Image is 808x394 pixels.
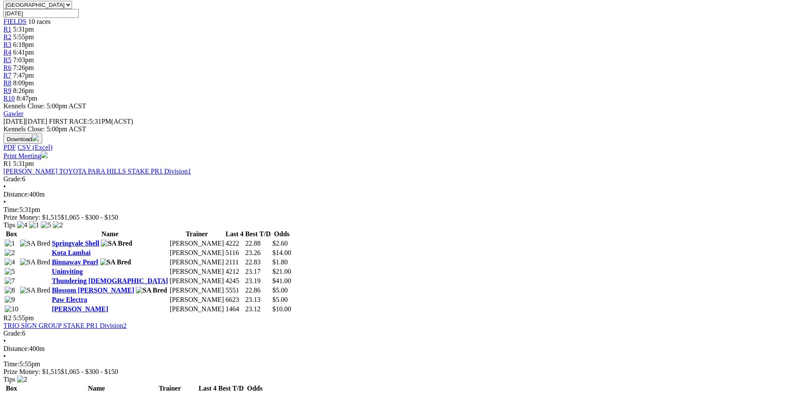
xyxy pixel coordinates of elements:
[5,287,15,294] img: 8
[169,249,224,257] td: [PERSON_NAME]
[20,258,50,266] img: SA Bred
[136,287,167,294] img: SA Bred
[3,175,805,183] div: 6
[3,144,16,151] a: PDF
[225,305,244,313] td: 1464
[3,79,12,87] a: R8
[3,183,6,190] span: •
[5,268,15,275] img: 5
[3,33,12,41] a: R2
[225,230,244,238] th: Last 4
[225,295,244,304] td: 6623
[3,118,47,125] span: [DATE]
[3,198,6,206] span: •
[100,258,131,266] img: SA Bred
[3,376,15,383] span: Tips
[225,267,244,276] td: 4212
[5,258,15,266] img: 4
[3,314,12,322] span: R2
[3,64,12,71] a: R6
[3,214,805,221] div: Prize Money: $1,515
[273,240,288,247] span: $2.60
[17,144,52,151] a: CSV (Excel)
[52,230,169,238] th: Name
[13,79,34,87] span: 8:09pm
[272,230,292,238] th: Odds
[3,95,15,102] a: R10
[3,49,12,56] a: R4
[53,221,63,229] img: 2
[3,160,12,167] span: R1
[32,134,39,141] img: download.svg
[13,49,34,56] span: 6:41pm
[3,337,6,345] span: •
[41,151,48,158] img: printer.svg
[3,87,12,94] a: R9
[225,286,244,295] td: 5551
[49,118,133,125] span: 5:31PM(ACST)
[3,368,805,376] div: Prize Money: $1,515
[3,345,29,352] span: Distance:
[17,95,37,102] span: 8:47pm
[3,330,22,337] span: Grade:
[3,125,805,133] div: Kennels Close: 5:00pm ACST
[3,18,26,25] a: FIELDS
[142,384,197,393] th: Trainer
[273,287,288,294] span: $5.00
[245,249,271,257] td: 23.26
[20,240,50,247] img: SA Bred
[5,305,18,313] img: 10
[52,277,168,284] a: Thundering [DEMOGRAPHIC_DATA]
[17,376,27,383] img: 2
[49,118,89,125] span: FIRST RACE:
[225,239,244,248] td: 4222
[3,102,86,110] span: Kennels Close: 5:00pm ACST
[61,214,118,221] span: $1,065 - $300 - $150
[3,152,48,159] a: Print Meeting
[225,249,244,257] td: 5116
[29,221,39,229] img: 1
[3,330,805,337] div: 6
[5,249,15,257] img: 2
[225,277,244,285] td: 4245
[3,322,127,329] a: TRIO SIGN GROUP STAKE PR1 Division2
[6,230,17,238] span: Box
[17,221,27,229] img: 4
[273,249,291,256] span: $14.00
[52,305,108,313] a: [PERSON_NAME]
[245,258,271,267] td: 22.83
[169,305,224,313] td: [PERSON_NAME]
[3,72,12,79] a: R7
[13,64,34,71] span: 7:26pm
[3,168,191,175] a: [PERSON_NAME] TOYOTA PARA HILLS STAKE PR1 Division1
[3,206,20,213] span: Time:
[13,314,34,322] span: 5:55pm
[273,277,291,284] span: $41.00
[13,160,34,167] span: 5:31pm
[169,295,224,304] td: [PERSON_NAME]
[3,175,22,183] span: Grade:
[218,384,244,393] th: Best T/D
[3,56,12,64] a: R5
[6,385,17,392] span: Box
[3,41,12,48] a: R3
[3,221,15,229] span: Tips
[13,87,34,94] span: 8:26pm
[3,118,26,125] span: [DATE]
[52,296,87,303] a: Paw Electra
[245,305,271,313] td: 23.12
[245,277,271,285] td: 23.19
[169,267,224,276] td: [PERSON_NAME]
[3,206,805,214] div: 5:31pm
[3,345,805,353] div: 400m
[52,268,83,275] a: Uninviting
